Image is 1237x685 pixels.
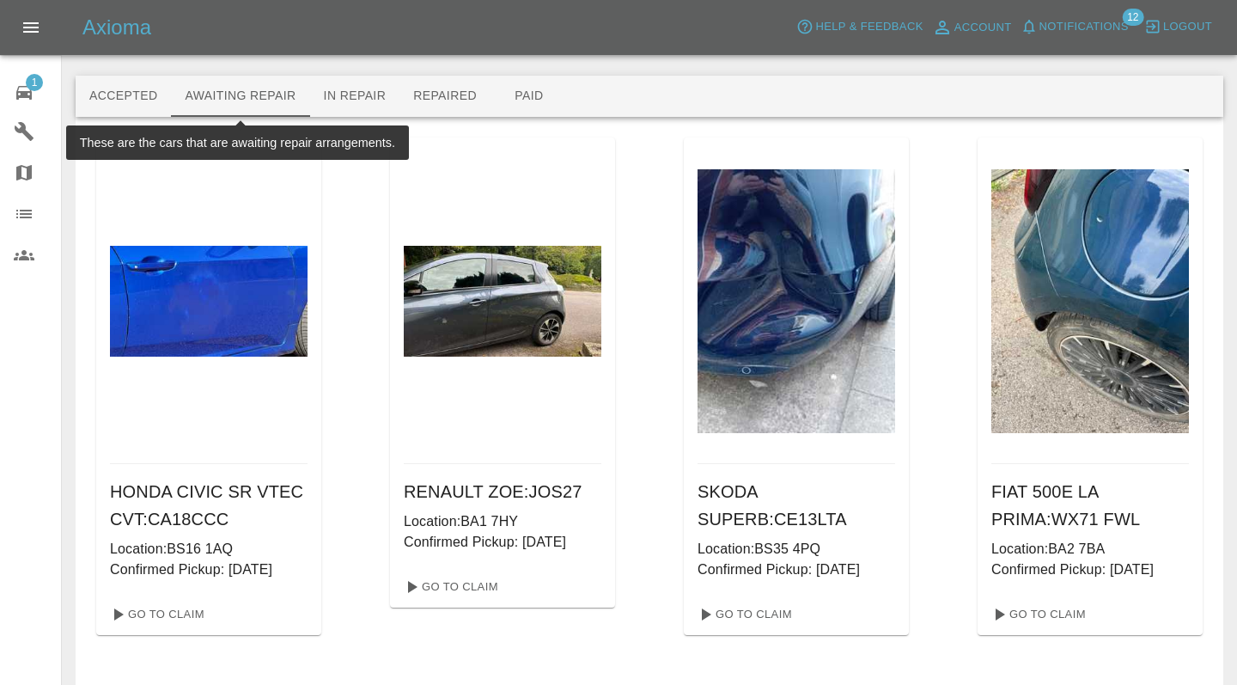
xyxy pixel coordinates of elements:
a: Go To Claim [691,601,796,628]
button: Awaiting Repair [171,76,309,117]
h6: HONDA CIVIC SR VTEC CVT : CA18CCC [110,478,308,533]
h6: FIAT 500E LA PRIMA : WX71 FWL [991,478,1189,533]
button: Help & Feedback [792,14,927,40]
span: Logout [1163,17,1212,37]
span: 12 [1122,9,1143,26]
a: Go To Claim [103,601,209,628]
a: Account [928,14,1016,41]
span: Notifications [1039,17,1129,37]
a: Go To Claim [397,573,503,601]
button: In Repair [310,76,400,117]
p: Location: BA1 7HY [404,511,601,532]
button: Open drawer [10,7,52,48]
span: 1 [26,74,43,91]
p: Confirmed Pickup: [DATE] [110,560,308,580]
p: Location: BA2 7BA [991,539,1189,560]
p: Location: BS35 4PQ [698,539,895,560]
span: Account [954,18,1012,38]
p: Confirmed Pickup: [DATE] [404,532,601,553]
p: Confirmed Pickup: [DATE] [991,560,1189,580]
p: Confirmed Pickup: [DATE] [698,560,895,580]
a: Go To Claim [984,601,1090,628]
h6: RENAULT ZOE : JOS27 [404,478,601,505]
button: Logout [1140,14,1216,40]
span: Help & Feedback [815,17,923,37]
p: Location: BS16 1AQ [110,539,308,560]
button: Paid [491,76,568,117]
button: Repaired [399,76,491,117]
button: Notifications [1016,14,1133,40]
button: Accepted [76,76,171,117]
h6: SKODA SUPERB : CE13LTA [698,478,895,533]
h5: Axioma [82,14,151,41]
